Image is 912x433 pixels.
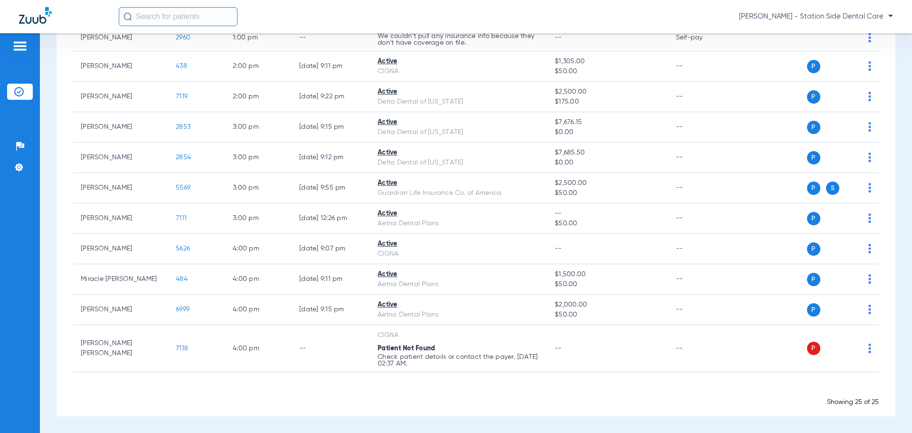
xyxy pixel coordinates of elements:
td: [PERSON_NAME] [PERSON_NAME] [73,325,168,372]
td: [DATE] 9:15 PM [292,295,370,325]
span: Showing 25 of 25 [827,399,879,405]
span: 6999 [176,306,190,313]
td: 3:00 PM [225,112,292,143]
td: -- [668,51,732,82]
span: -- [555,209,660,219]
img: group-dot-blue.svg [868,61,871,71]
div: Active [378,300,540,310]
span: P [807,273,820,286]
span: 438 [176,63,187,69]
div: Active [378,178,540,188]
td: [DATE] 9:15 PM [292,112,370,143]
div: Active [378,269,540,279]
span: 2854 [176,154,191,161]
div: Guardian Life Insurance Co. of America [378,188,540,198]
span: $50.00 [555,67,660,77]
span: P [807,121,820,134]
span: [PERSON_NAME] - Station Side Dental Care [739,12,893,21]
img: Zuub Logo [19,7,52,24]
td: [PERSON_NAME] [73,203,168,234]
td: [PERSON_NAME] [73,143,168,173]
td: 2:00 PM [225,82,292,112]
span: P [807,303,820,317]
span: $1,500.00 [555,269,660,279]
td: -- [668,112,732,143]
div: Aetna Dental Plans [378,279,540,289]
span: P [807,182,820,195]
td: -- [668,325,732,372]
td: [PERSON_NAME] [73,173,168,203]
div: CIGNA [378,67,540,77]
div: Active [378,209,540,219]
img: group-dot-blue.svg [868,274,871,284]
img: group-dot-blue.svg [868,305,871,314]
td: -- [292,24,370,51]
td: -- [668,264,732,295]
span: P [807,151,820,164]
span: $7,676.15 [555,117,660,127]
span: P [807,342,820,355]
div: Delta Dental of [US_STATE] [378,97,540,107]
td: 4:00 PM [225,264,292,295]
span: 2960 [176,34,190,41]
span: P [807,90,820,104]
div: Active [378,87,540,97]
td: [PERSON_NAME] [73,295,168,325]
span: $7,685.50 [555,148,660,158]
span: 5626 [176,245,190,252]
span: $50.00 [555,279,660,289]
span: -- [555,345,562,352]
span: S [826,182,839,195]
img: group-dot-blue.svg [868,344,871,353]
td: [PERSON_NAME] [73,82,168,112]
td: Self-pay [668,24,732,51]
span: $2,500.00 [555,87,660,97]
span: $1,305.00 [555,57,660,67]
span: $0.00 [555,158,660,168]
span: $2,500.00 [555,178,660,188]
td: -- [668,143,732,173]
span: 484 [176,276,188,282]
td: [DATE] 9:12 PM [292,143,370,173]
div: Active [378,239,540,249]
span: 7119 [176,93,188,100]
td: 4:00 PM [225,325,292,372]
td: [PERSON_NAME] [73,51,168,82]
span: $0.00 [555,127,660,137]
div: Aetna Dental Plans [378,310,540,320]
span: 2853 [176,124,190,130]
img: group-dot-blue.svg [868,33,871,42]
span: $50.00 [555,219,660,229]
input: Search for patients [119,7,237,26]
p: Check patient details or contact the payer. [DATE] 02:37 AM. [378,354,540,367]
td: [DATE] 9:11 PM [292,264,370,295]
span: -- [555,34,562,41]
div: Delta Dental of [US_STATE] [378,158,540,168]
span: P [807,212,820,225]
img: group-dot-blue.svg [868,244,871,253]
img: hamburger-icon [12,40,28,52]
span: P [807,242,820,256]
td: 3:00 PM [225,173,292,203]
div: Aetna Dental Plans [378,219,540,229]
span: $50.00 [555,310,660,320]
span: -- [555,245,562,252]
div: Active [378,57,540,67]
td: 4:00 PM [225,234,292,264]
div: Active [378,117,540,127]
td: 4:00 PM [225,295,292,325]
img: group-dot-blue.svg [868,122,871,132]
td: -- [668,173,732,203]
img: group-dot-blue.svg [868,92,871,101]
td: [DATE] 9:22 PM [292,82,370,112]
td: -- [668,295,732,325]
div: Active [378,148,540,158]
span: 7111 [176,215,187,221]
div: CIGNA [378,249,540,259]
span: 5569 [176,184,190,191]
td: -- [668,82,732,112]
span: Patient Not Found [378,345,435,352]
img: group-dot-blue.svg [868,213,871,223]
td: [DATE] 9:55 PM [292,173,370,203]
td: [DATE] 9:11 PM [292,51,370,82]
